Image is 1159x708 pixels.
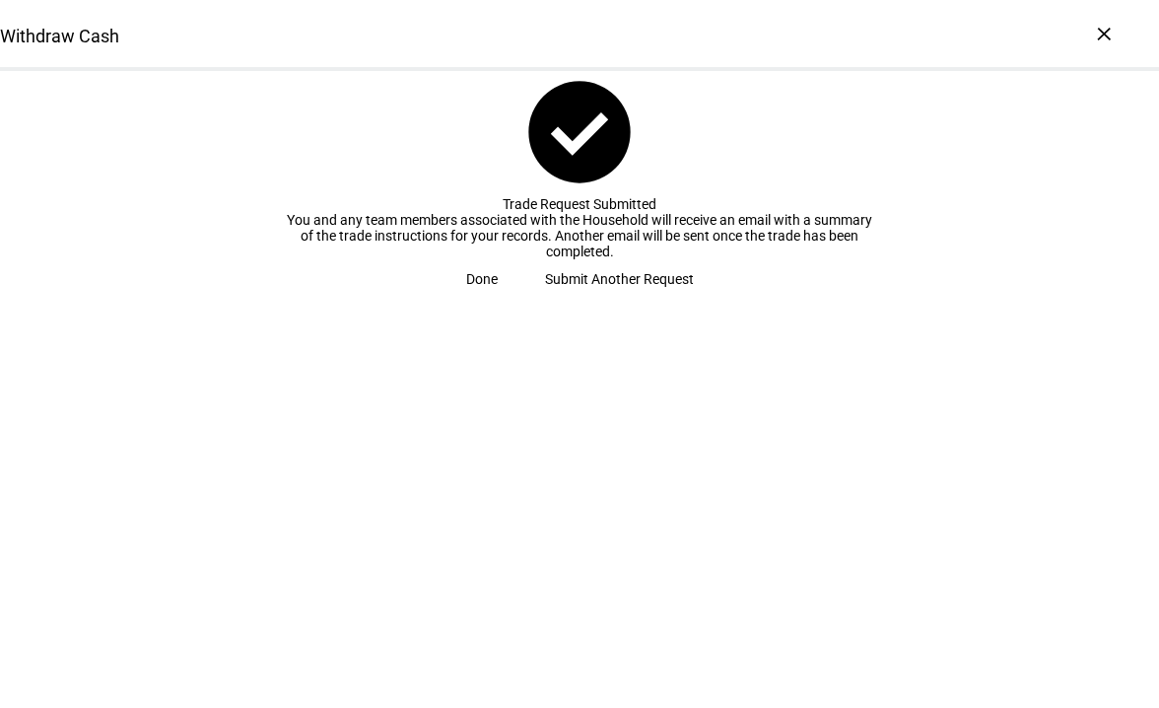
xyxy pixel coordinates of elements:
span: Done [466,259,498,299]
span: Submit Another Request [545,259,694,299]
div: Trade Request Submitted [284,196,875,212]
button: Done [443,259,521,299]
mat-icon: check_circle [518,71,641,193]
button: Submit Another Request [521,259,717,299]
div: You and any team members associated with the Household will receive an email with a summary of th... [284,212,875,259]
div: × [1088,18,1120,49]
